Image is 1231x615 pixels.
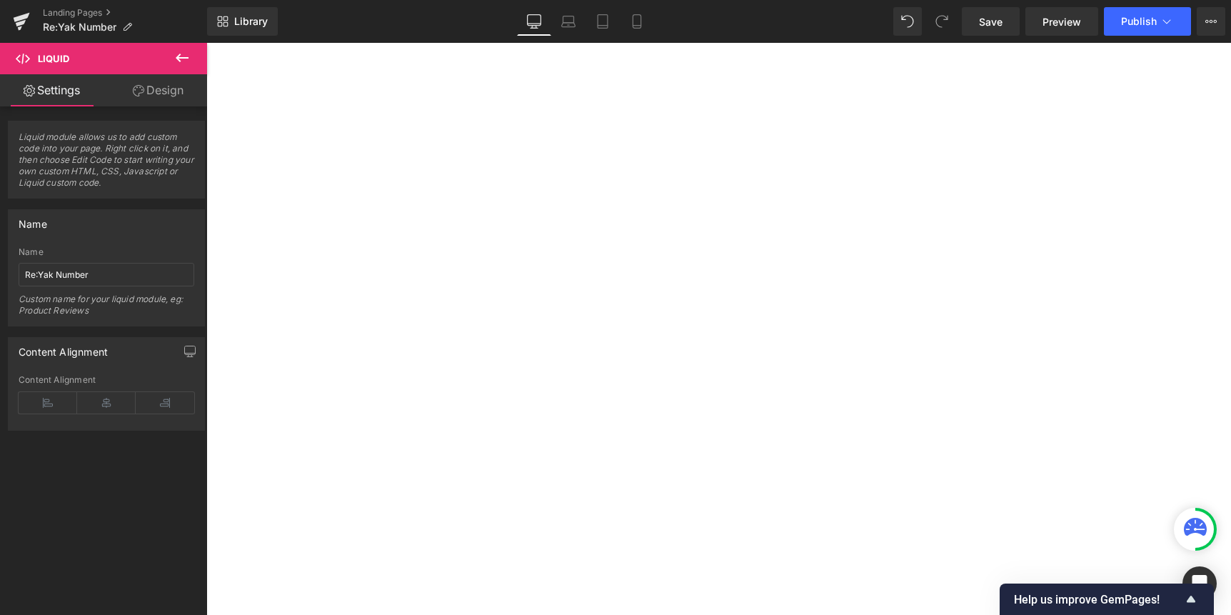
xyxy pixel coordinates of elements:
[19,294,194,326] div: Custom name for your liquid module, eg: Product Reviews
[1042,14,1081,29] span: Preview
[43,7,207,19] a: Landing Pages
[1197,7,1225,36] button: More
[19,210,47,230] div: Name
[234,15,268,28] span: Library
[43,21,116,33] span: Re:Yak Number
[1014,591,1200,608] button: Show survey - Help us improve GemPages!
[1014,593,1182,606] span: Help us improve GemPages!
[38,53,69,64] span: Liquid
[19,131,194,198] span: Liquid module allows us to add custom code into your page. Right click on it, and then choose Edi...
[517,7,551,36] a: Desktop
[893,7,922,36] button: Undo
[19,247,194,257] div: Name
[979,14,1003,29] span: Save
[207,7,278,36] a: New Library
[551,7,586,36] a: Laptop
[1104,7,1191,36] button: Publish
[928,7,956,36] button: Redo
[19,375,194,385] div: Content Alignment
[1121,16,1157,27] span: Publish
[1025,7,1098,36] a: Preview
[106,74,210,106] a: Design
[19,338,108,358] div: Content Alignment
[586,7,620,36] a: Tablet
[1182,566,1217,601] div: Open Intercom Messenger
[620,7,654,36] a: Mobile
